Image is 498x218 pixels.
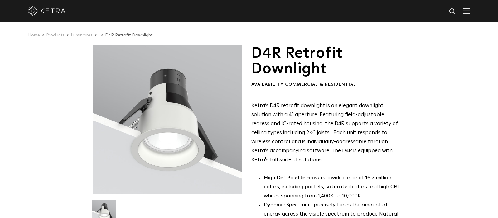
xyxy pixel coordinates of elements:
img: Hamburger%20Nav.svg [463,8,470,14]
a: Luminaires [71,33,93,37]
p: Ketra’s D4R retrofit downlight is an elegant downlight solution with a 4” aperture. Featuring fie... [251,102,403,164]
a: Products [46,33,65,37]
div: Availability: [251,82,403,88]
a: Home [28,33,40,37]
img: search icon [449,8,457,16]
img: ketra-logo-2019-white [28,6,65,16]
strong: High Def Palette - [264,175,309,181]
h1: D4R Retrofit Downlight [251,45,403,77]
span: Commercial & Residential [285,82,356,87]
a: D4R Retrofit Downlight [105,33,152,37]
strong: Dynamic Spectrum [264,202,309,208]
p: covers a wide range of 16.7 million colors, including pastels, saturated colors and high CRI whit... [264,174,403,201]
